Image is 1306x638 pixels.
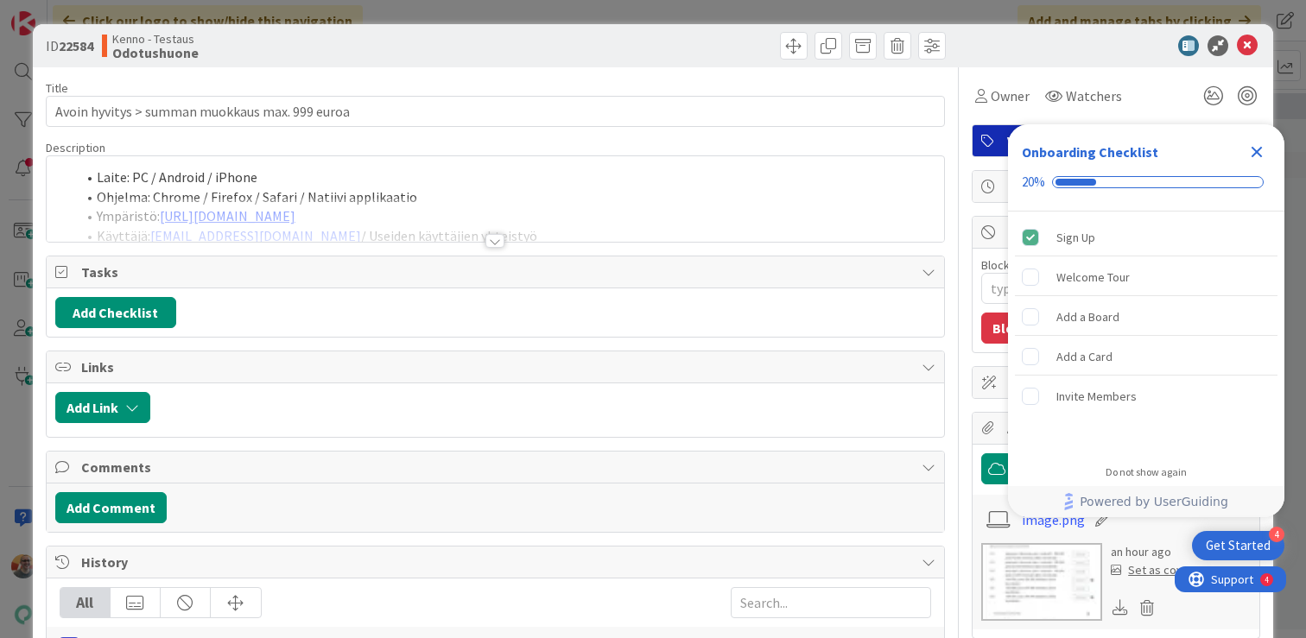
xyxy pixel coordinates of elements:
li: Ohjelma: Chrome / Firefox / Safari / Natiivi applikaatio [76,187,935,207]
button: Add Checklist [55,297,176,328]
div: Sign Up [1056,227,1095,248]
div: Checklist progress: 20% [1022,174,1271,190]
div: Welcome Tour is incomplete. [1015,258,1277,296]
span: Tasks [81,262,913,282]
div: Invite Members is incomplete. [1015,377,1277,415]
div: Close Checklist [1243,138,1271,166]
div: Download [1111,597,1130,619]
div: Add a Card is incomplete. [1015,338,1277,376]
input: Search... [731,587,931,618]
div: Checklist Container [1008,124,1284,517]
div: Add a Card [1056,346,1113,367]
div: Add a Board is incomplete. [1015,298,1277,336]
b: Odotushuone [112,46,199,60]
span: Comments [81,457,913,477]
div: Footer [1008,486,1284,517]
a: Powered by UserGuiding [1017,486,1276,517]
div: Set as cover [1111,561,1194,579]
div: Get Started [1206,537,1271,554]
span: Support [36,3,79,23]
div: an hour ago [1111,543,1194,561]
div: Open Get Started checklist, remaining modules: 4 [1192,531,1284,560]
div: All [60,588,111,617]
div: Welcome Tour [1056,267,1130,287]
span: Owner [991,85,1030,106]
div: 4 [90,7,94,21]
span: History [81,552,913,572]
div: Sign Up is complete. [1015,218,1277,256]
span: ID [46,35,93,56]
div: Checklist items [1008,212,1284,454]
div: Do not show again [1106,465,1187,479]
div: Onboarding Checklist [1022,142,1158,162]
div: Invite Members [1056,386,1137,407]
div: 20% [1022,174,1045,190]
span: Description [46,140,105,155]
span: Watchers [1066,85,1122,106]
a: image.png [1022,509,1085,530]
label: Title [46,80,68,96]
span: Powered by UserGuiding [1080,491,1228,512]
span: Links [81,357,913,377]
li: Laite: PC / Android / iPhone [76,167,935,187]
b: 22584 [59,37,93,54]
button: Add Comment [55,492,167,523]
div: 4 [1269,527,1284,542]
button: Add Link [55,392,150,423]
button: Block [981,313,1040,344]
input: type card name here... [46,96,945,127]
div: Add a Board [1056,306,1119,327]
label: Blocked Reason [981,257,1065,273]
span: Kenno - Testaus [112,32,199,46]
